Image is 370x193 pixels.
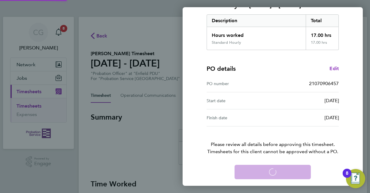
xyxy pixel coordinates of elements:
div: 17.00 hrs [306,27,339,40]
div: Summary of 15 - 21 Sep 2025 [207,14,339,50]
div: Standard Hourly [212,40,241,45]
div: 8 [346,173,348,181]
div: PO number [207,80,273,87]
div: Hours worked [207,27,306,40]
span: Edit [329,66,339,71]
div: 17.00 hrs [306,40,339,50]
div: Total [306,15,339,27]
div: Start date [207,97,273,104]
div: [DATE] [273,114,339,121]
div: [DATE] [273,97,339,104]
span: 21070906457 [309,81,339,86]
h4: PO details [207,64,236,73]
a: Edit [329,65,339,72]
div: Finish date [207,114,273,121]
span: Timesheets for this client cannot be approved without a PO. [199,148,346,155]
button: Open Resource Center, 8 new notifications [346,169,365,188]
div: Description [207,15,306,27]
p: Please review all details before approving this timesheet. [199,126,346,155]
